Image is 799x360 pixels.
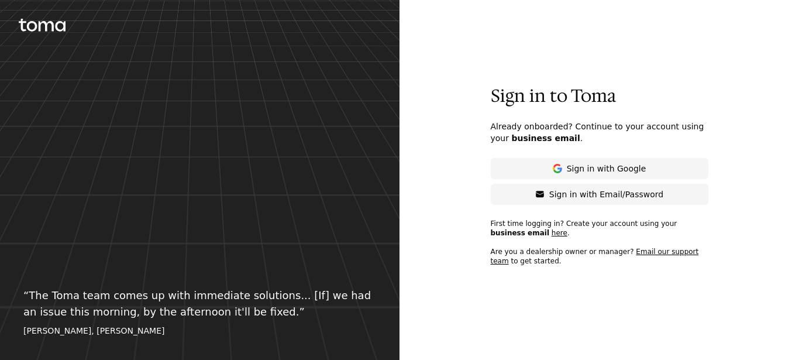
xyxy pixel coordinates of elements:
[552,229,567,237] a: here
[549,188,663,200] p: Sign in with Email/Password
[491,229,550,237] span: business email
[491,219,708,275] p: First time logging in? Create your account using your . Are you a dealership owner or manager? to...
[491,248,699,265] a: Email our support team
[23,287,376,320] p: “ The Toma team comes up with immediate solutions... [If] we had an issue this morning, by the af...
[491,121,708,144] p: Already onboarded? Continue to your account using your .
[511,133,580,143] span: business email
[491,85,708,107] p: Sign in to Toma
[567,163,646,174] p: Sign in with Google
[491,184,708,205] button: Sign in with Email/Password
[23,325,376,337] footer: [PERSON_NAME], [PERSON_NAME]
[491,158,708,179] button: Sign in with Google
